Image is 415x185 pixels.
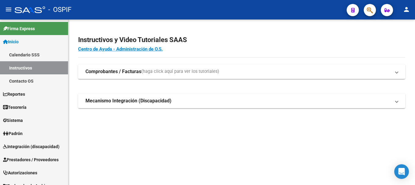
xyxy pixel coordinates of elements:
span: Tesorería [3,104,27,111]
span: - OSPIF [48,3,71,16]
h2: Instructivos y Video Tutoriales SAAS [78,34,405,46]
span: Autorizaciones [3,169,37,176]
span: Inicio [3,38,19,45]
a: Centro de Ayuda - Administración de O.S. [78,46,163,52]
span: Prestadores / Proveedores [3,156,59,163]
mat-icon: menu [5,6,12,13]
span: Integración (discapacidad) [3,143,60,150]
mat-expansion-panel-header: Mecanismo Integración (Discapacidad) [78,94,405,108]
span: Sistema [3,117,23,124]
mat-icon: person [403,6,410,13]
span: Padrón [3,130,23,137]
strong: Comprobantes / Facturas [85,68,141,75]
div: Open Intercom Messenger [394,164,409,179]
span: Reportes [3,91,25,98]
span: (haga click aquí para ver los tutoriales) [141,68,219,75]
strong: Mecanismo Integración (Discapacidad) [85,98,171,104]
span: Firma Express [3,25,35,32]
mat-expansion-panel-header: Comprobantes / Facturas(haga click aquí para ver los tutoriales) [78,64,405,79]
